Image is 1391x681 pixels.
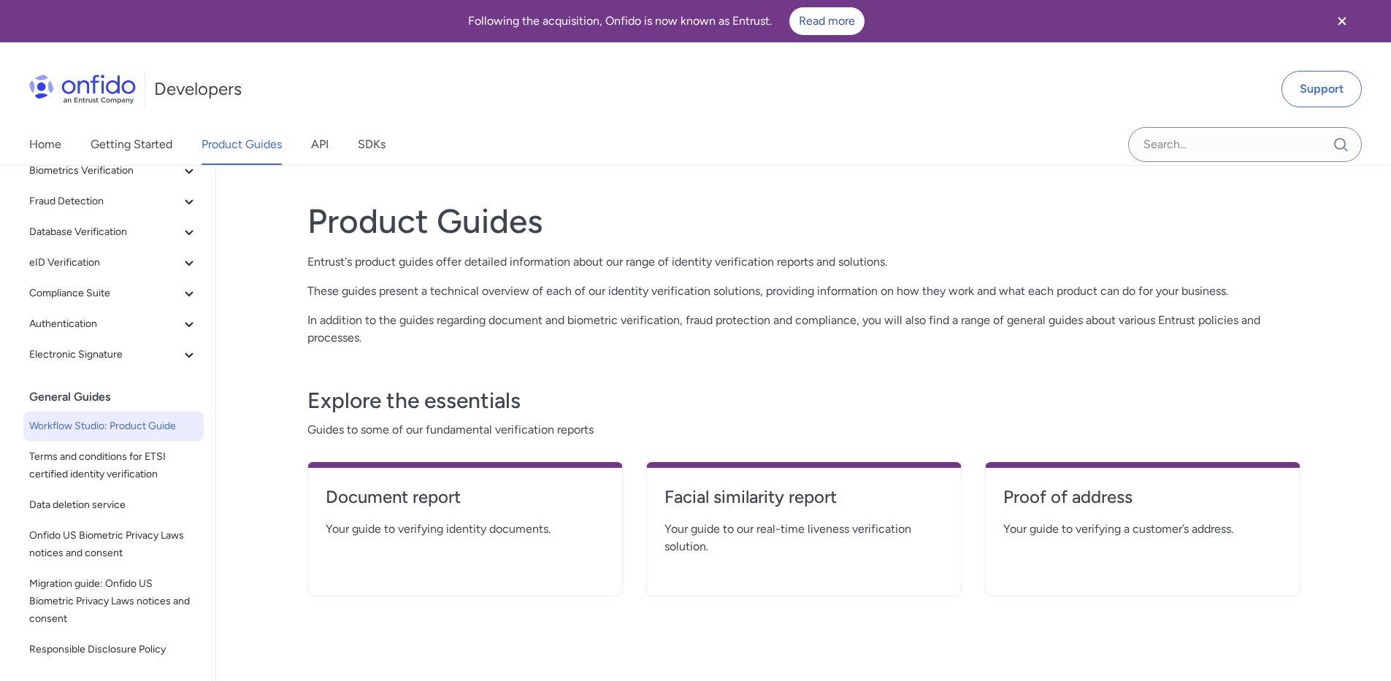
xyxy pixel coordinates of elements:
span: Biometrics Verification [29,162,180,180]
a: Workflow Studio: Product Guide [23,412,204,441]
a: Proof of address [1003,485,1282,520]
button: Close banner [1315,3,1369,39]
a: Document report [326,485,605,520]
a: Home [29,124,61,165]
div: Following the acquisition, Onfido is now known as Entrust. [18,7,1315,35]
a: Responsible Disclosure Policy [23,635,204,664]
span: Onfido US Biometric Privacy Laws notices and consent [29,527,198,562]
a: Facial similarity report [664,485,943,520]
p: Entrust's product guides offer detailed information about our range of identity verification repo... [307,253,1300,271]
span: Guides to some of our fundamental verification reports [307,421,1300,439]
a: Read more [789,7,865,35]
a: Support [1281,71,1362,107]
h4: Facial similarity report [664,485,943,509]
h1: Developers [154,77,242,101]
h4: Document report [326,485,605,509]
span: Database Verification [29,223,180,241]
span: Responsible Disclosure Policy [29,641,198,658]
p: These guides present a technical overview of each of our identity verification solutions, providi... [307,282,1300,300]
h4: Proof of address [1003,485,1282,509]
a: SDKs [358,124,386,165]
span: eID Verification [29,254,180,272]
a: Getting Started [91,124,172,165]
span: Your guide to verifying identity documents. [326,520,605,538]
button: Electronic Signature [23,340,204,369]
button: Database Verification [23,218,204,247]
button: Compliance Suite [23,279,204,308]
h3: Explore the essentials [307,386,1300,415]
a: Data deletion service [23,490,204,520]
button: eID Verification [23,248,204,277]
a: Onfido US Biometric Privacy Laws notices and consent [23,521,204,568]
span: Fraud Detection [29,193,180,210]
p: In addition to the guides regarding document and biometric verification, fraud protection and com... [307,312,1300,347]
button: Fraud Detection [23,187,204,216]
svg: Close banner [1333,12,1351,30]
span: Compliance Suite [29,285,180,302]
button: Biometrics Verification [23,156,204,185]
span: Your guide to our real-time liveness verification solution. [664,520,943,555]
button: Authentication [23,309,204,339]
div: General Guides [29,382,210,412]
img: Onfido Logo [29,74,136,104]
span: Electronic Signature [29,346,180,363]
span: Data deletion service [29,496,198,514]
a: API [311,124,329,165]
span: Workflow Studio: Product Guide [29,418,198,435]
input: Onfido search input field [1128,127,1362,162]
span: Terms and conditions for ETSI certified identity verification [29,448,198,483]
span: Authentication [29,315,180,333]
a: Terms and conditions for ETSI certified identity verification [23,442,204,489]
span: Migration guide: Onfido US Biometric Privacy Laws notices and consent [29,575,198,628]
a: Migration guide: Onfido US Biometric Privacy Laws notices and consent [23,569,204,634]
h1: Product Guides [307,201,1300,242]
a: Product Guides [202,124,282,165]
span: Your guide to verifying a customer’s address. [1003,520,1282,538]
